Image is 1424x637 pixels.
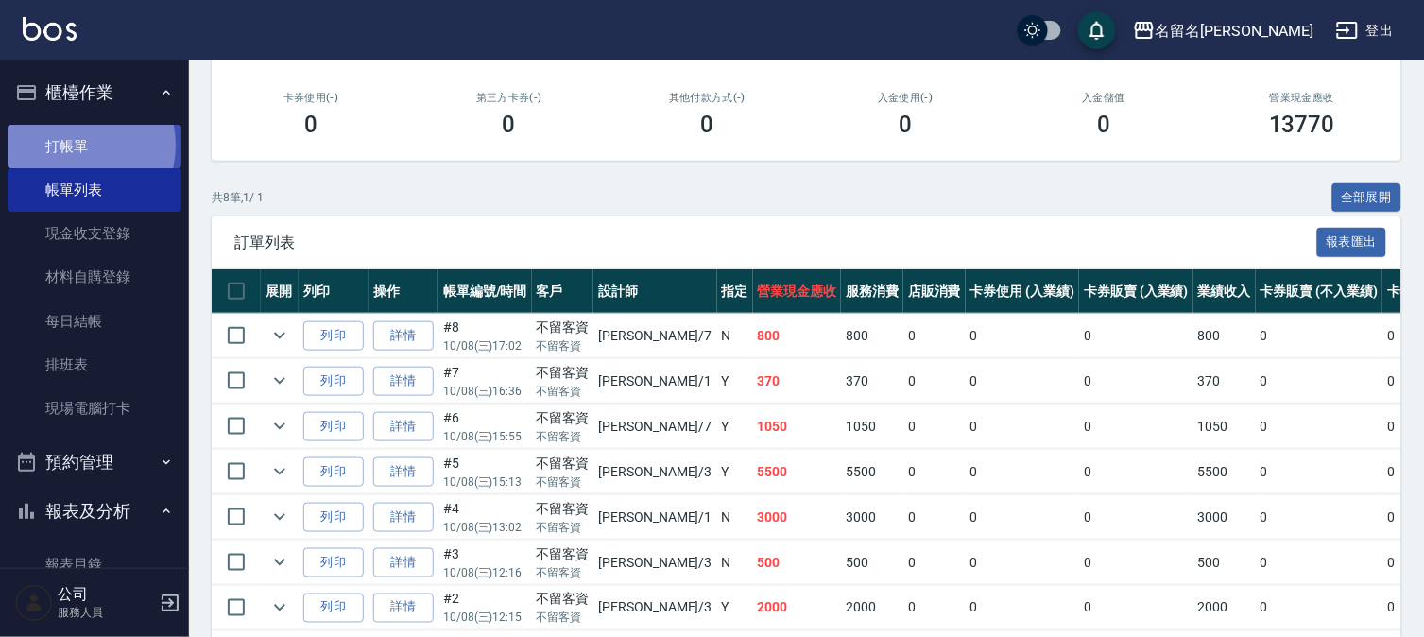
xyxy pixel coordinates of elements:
button: expand row [266,594,294,622]
button: 報表及分析 [8,487,181,536]
td: #7 [438,359,532,404]
a: 詳情 [373,594,434,623]
p: 10/08 (三) 15:13 [443,473,527,491]
button: 列印 [303,367,364,396]
h3: 0 [899,112,912,138]
p: 10/08 (三) 16:36 [443,383,527,400]
div: 不留客資 [537,590,590,610]
td: 0 [966,586,1080,630]
td: 370 [841,359,903,404]
a: 報表匯出 [1317,232,1387,250]
p: 10/08 (三) 12:16 [443,564,527,581]
th: 列印 [299,269,369,314]
h2: 入金使用(-) [829,92,982,104]
td: Y [717,405,753,449]
td: 0 [1079,450,1193,494]
td: #8 [438,314,532,358]
h3: 0 [1097,112,1110,138]
td: 0 [966,359,1080,404]
td: N [717,495,753,540]
p: 不留客資 [537,383,590,400]
td: 800 [1193,314,1256,358]
p: 不留客資 [537,473,590,491]
button: 登出 [1329,13,1401,48]
img: Person [15,584,53,622]
h3: 13770 [1269,112,1335,138]
th: 客戶 [532,269,594,314]
p: 不留客資 [537,519,590,536]
h3: 0 [701,112,714,138]
button: expand row [266,321,294,350]
td: 3000 [753,495,842,540]
p: 不留客資 [537,337,590,354]
td: [PERSON_NAME] /3 [593,586,716,630]
th: 業績收入 [1193,269,1256,314]
div: 不留客資 [537,544,590,564]
td: 0 [903,405,966,449]
a: 詳情 [373,503,434,532]
td: 800 [841,314,903,358]
th: 帳單編號/時間 [438,269,532,314]
div: 不留客資 [537,454,590,473]
td: 0 [966,450,1080,494]
a: 詳情 [373,412,434,441]
a: 現金收支登錄 [8,212,181,255]
td: 0 [1256,495,1382,540]
p: 10/08 (三) 15:55 [443,428,527,445]
td: 0 [966,314,1080,358]
p: 10/08 (三) 13:02 [443,519,527,536]
td: 0 [1079,314,1193,358]
td: 370 [753,359,842,404]
td: Y [717,586,753,630]
button: 列印 [303,594,364,623]
td: [PERSON_NAME] /7 [593,405,716,449]
h2: 入金儲值 [1027,92,1180,104]
td: #6 [438,405,532,449]
th: 營業現金應收 [753,269,842,314]
p: 不留客資 [537,564,590,581]
td: N [717,541,753,585]
td: 0 [903,495,966,540]
p: 不留客資 [537,610,590,627]
div: 不留客資 [537,499,590,519]
button: 全部展開 [1332,183,1402,213]
a: 報表目錄 [8,542,181,586]
td: 5500 [753,450,842,494]
td: 0 [966,495,1080,540]
td: [PERSON_NAME] /3 [593,541,716,585]
button: expand row [266,548,294,577]
a: 排班表 [8,343,181,387]
td: N [717,314,753,358]
button: 列印 [303,412,364,441]
h3: 0 [304,112,317,138]
td: [PERSON_NAME] /1 [593,359,716,404]
button: 列印 [303,457,364,487]
td: 2000 [841,586,903,630]
a: 每日結帳 [8,300,181,343]
td: #2 [438,586,532,630]
td: Y [717,359,753,404]
h2: 其他付款方式(-) [631,92,784,104]
td: 0 [1256,405,1382,449]
div: 不留客資 [537,363,590,383]
th: 操作 [369,269,438,314]
td: 0 [903,541,966,585]
button: expand row [266,367,294,395]
button: 列印 [303,548,364,577]
a: 詳情 [373,367,434,396]
a: 詳情 [373,548,434,577]
p: 共 8 筆, 1 / 1 [212,189,264,206]
h3: 0 [503,112,516,138]
td: 0 [966,541,1080,585]
th: 服務消費 [841,269,903,314]
td: #4 [438,495,532,540]
td: 0 [1256,450,1382,494]
button: save [1078,11,1116,49]
td: [PERSON_NAME] /7 [593,314,716,358]
td: 0 [1079,495,1193,540]
button: expand row [266,412,294,440]
td: 500 [1193,541,1256,585]
th: 指定 [717,269,753,314]
h2: 卡券使用(-) [234,92,387,104]
button: 預約管理 [8,438,181,487]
